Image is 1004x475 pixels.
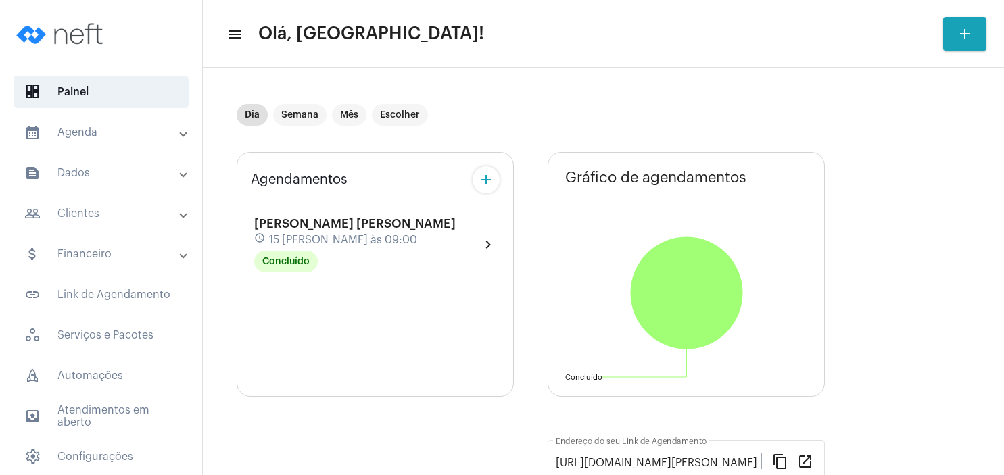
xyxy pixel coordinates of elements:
[565,170,746,186] span: Gráfico de agendamentos
[227,26,241,43] mat-icon: sidenav icon
[565,374,602,381] text: Concluído
[24,124,181,141] mat-panel-title: Agenda
[24,246,181,262] mat-panel-title: Financeiro
[24,84,41,100] span: sidenav icon
[332,104,366,126] mat-chip: Mês
[254,218,456,230] span: [PERSON_NAME] [PERSON_NAME]
[237,104,268,126] mat-chip: Dia
[24,165,41,181] mat-icon: sidenav icon
[14,359,189,392] span: Automações
[24,205,181,222] mat-panel-title: Clientes
[254,232,266,247] mat-icon: schedule
[24,449,41,465] span: sidenav icon
[14,319,189,351] span: Serviços e Pacotes
[11,7,112,61] img: logo-neft-novo-2.png
[480,236,496,253] mat-icon: chevron_right
[24,286,41,303] mat-icon: sidenav icon
[797,453,813,469] mat-icon: open_in_new
[24,205,41,222] mat-icon: sidenav icon
[478,172,494,188] mat-icon: add
[14,278,189,311] span: Link de Agendamento
[957,26,973,42] mat-icon: add
[8,157,202,189] mat-expansion-panel-header: sidenav iconDados
[14,400,189,432] span: Atendimentos em aberto
[8,238,202,270] mat-expansion-panel-header: sidenav iconFinanceiro
[269,234,417,246] span: 15 [PERSON_NAME] às 09:00
[251,172,348,187] span: Agendamentos
[24,408,41,424] mat-icon: sidenav icon
[8,197,202,230] mat-expansion-panel-header: sidenav iconClientes
[24,327,41,343] span: sidenav icon
[8,116,202,149] mat-expansion-panel-header: sidenav iconAgenda
[14,441,189,473] span: Configurações
[24,165,181,181] mat-panel-title: Dados
[273,104,327,126] mat-chip: Semana
[24,246,41,262] mat-icon: sidenav icon
[24,368,41,384] span: sidenav icon
[258,23,484,45] span: Olá, [GEOGRAPHIC_DATA]!
[14,76,189,108] span: Painel
[254,251,318,272] mat-chip: Concluído
[24,124,41,141] mat-icon: sidenav icon
[556,457,761,469] input: Link
[772,453,788,469] mat-icon: content_copy
[372,104,428,126] mat-chip: Escolher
